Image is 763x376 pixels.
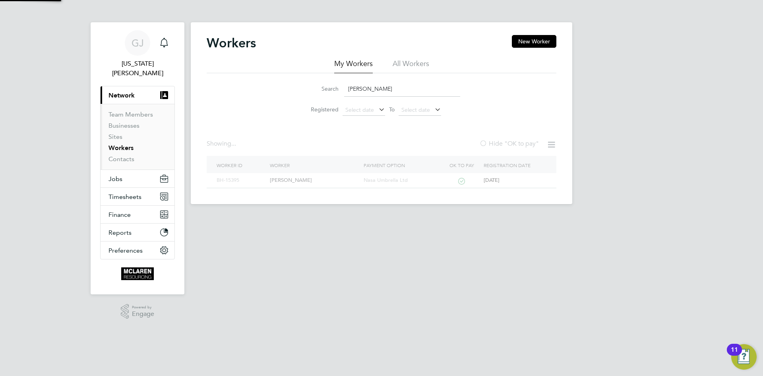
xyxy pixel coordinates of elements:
h2: Workers [207,35,256,51]
span: Preferences [108,247,143,254]
a: Go to home page [100,267,175,280]
span: Finance [108,211,131,218]
span: Engage [132,311,154,318]
input: Name, email or phone number [344,81,460,97]
span: ... [231,140,236,148]
label: Hide "OK to pay" [479,140,539,148]
span: Powered by [132,304,154,311]
a: Workers [108,144,134,152]
a: Powered byEngage [121,304,155,319]
span: GJ [132,38,144,48]
div: 11 [731,350,738,360]
button: Timesheets [101,188,174,205]
a: Contacts [108,155,134,163]
span: Select date [401,106,430,113]
button: Preferences [101,242,174,259]
a: GJ[US_STATE][PERSON_NAME] [100,30,175,78]
label: Registered [303,106,339,113]
button: New Worker [512,35,556,48]
nav: Main navigation [91,22,184,294]
span: Timesheets [108,193,141,201]
button: Network [101,86,174,104]
a: Team Members [108,111,153,118]
span: To [387,104,397,115]
label: Search [303,85,339,92]
a: Businesses [108,122,139,129]
span: Select date [345,106,374,113]
div: Network [101,104,174,169]
li: All Workers [393,59,429,73]
button: Jobs [101,170,174,187]
span: Georgia Jesson [100,59,175,78]
span: Network [108,92,135,99]
div: Showing [207,140,238,148]
a: Sites [108,133,122,140]
li: My Workers [334,59,373,73]
span: Jobs [108,175,122,183]
span: Reports [108,229,132,236]
img: mclaren-logo-retina.png [121,267,153,280]
button: Finance [101,206,174,223]
button: Open Resource Center, 11 new notifications [731,344,757,370]
button: Reports [101,224,174,241]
